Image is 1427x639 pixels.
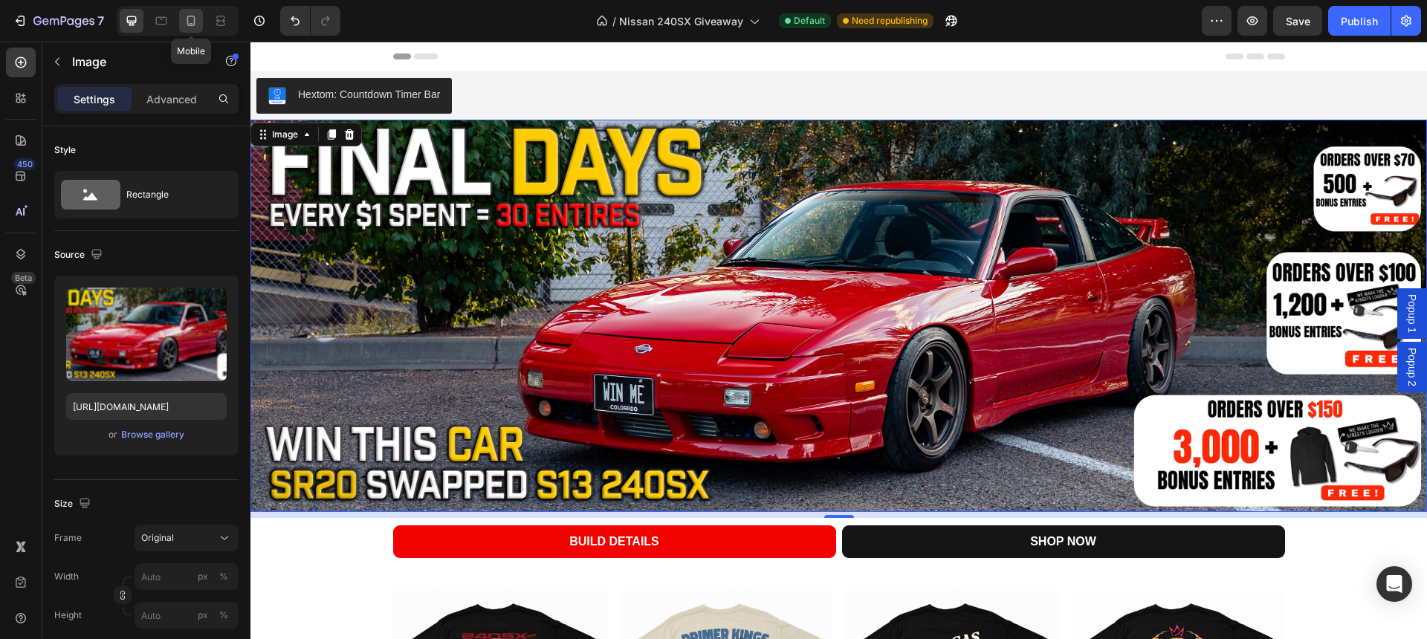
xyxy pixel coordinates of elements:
[54,143,76,157] div: Style
[143,484,586,517] a: BUILD DETAILS
[1154,253,1169,291] span: Popup 1
[319,490,409,511] p: BUILD DETAILS
[54,609,82,622] label: Height
[135,525,239,551] button: Original
[592,484,1035,517] a: SHOP NOW
[194,568,212,586] button: %
[780,490,846,511] p: SHOP NOW
[66,288,227,381] img: preview-image
[215,606,233,624] button: px
[19,86,51,100] div: Image
[146,91,197,107] p: Advanced
[97,12,104,30] p: 7
[74,91,115,107] p: Settings
[18,45,36,63] img: CKCYtc2d5oYDEAE=.png
[6,36,201,72] button: Hextom: Countdown Timer Bar
[6,6,111,36] button: 7
[1286,15,1310,27] span: Save
[11,272,36,284] div: Beta
[1154,306,1169,345] span: Popup 2
[120,427,185,442] button: Browse gallery
[219,570,228,583] div: %
[121,428,184,441] div: Browse gallery
[1273,6,1322,36] button: Save
[54,245,106,265] div: Source
[141,531,174,545] span: Original
[198,609,208,622] div: px
[619,13,743,29] span: Nissan 240SX Giveaway
[54,531,82,545] label: Frame
[794,14,825,27] span: Default
[135,563,239,590] input: px%
[280,6,340,36] div: Undo/Redo
[54,494,94,514] div: Size
[1328,6,1391,36] button: Publish
[194,606,212,624] button: %
[250,42,1427,639] iframe: Design area
[852,14,928,27] span: Need republishing
[126,178,217,212] div: Rectangle
[219,609,228,622] div: %
[54,570,79,583] label: Width
[14,158,36,170] div: 450
[66,393,227,420] input: https://example.com/image.jpg
[109,426,117,444] span: or
[1376,566,1412,602] div: Open Intercom Messenger
[198,570,208,583] div: px
[612,13,616,29] span: /
[135,602,239,629] input: px%
[48,45,190,61] div: Hextom: Countdown Timer Bar
[215,568,233,586] button: px
[72,53,198,71] p: Image
[1341,13,1378,29] div: Publish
